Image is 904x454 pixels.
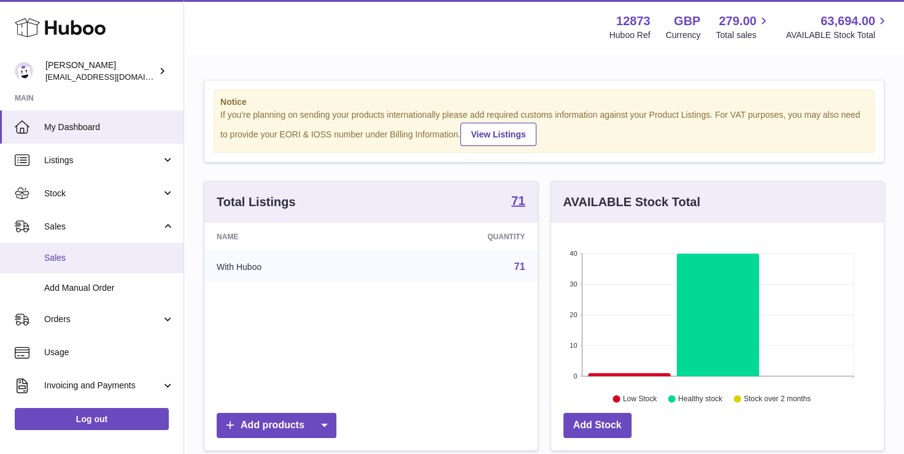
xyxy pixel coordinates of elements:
[44,221,161,233] span: Sales
[622,394,657,403] text: Low Stock
[563,413,632,438] a: Add Stock
[570,311,577,318] text: 20
[44,380,161,391] span: Invoicing and Payments
[514,261,525,272] a: 71
[44,188,161,199] span: Stock
[716,29,770,41] span: Total sales
[786,29,889,41] span: AVAILABLE Stock Total
[563,194,700,210] h3: AVAILABLE Stock Total
[220,96,868,108] strong: Notice
[719,13,756,29] span: 279.00
[380,223,537,251] th: Quantity
[217,194,296,210] h3: Total Listings
[44,121,174,133] span: My Dashboard
[44,252,174,264] span: Sales
[744,394,811,403] text: Stock over 2 months
[821,13,875,29] span: 63,694.00
[44,155,161,166] span: Listings
[716,13,770,41] a: 279.00 Total sales
[220,109,868,146] div: If you're planning on sending your products internationally please add required customs informati...
[44,282,174,294] span: Add Manual Order
[204,251,380,283] td: With Huboo
[786,13,889,41] a: 63,694.00 AVAILABLE Stock Total
[45,72,180,82] span: [EMAIL_ADDRESS][DOMAIN_NAME]
[217,413,336,438] a: Add products
[511,194,525,207] strong: 71
[678,394,723,403] text: Healthy stock
[674,13,700,29] strong: GBP
[573,372,577,380] text: 0
[15,62,33,80] img: tikhon.oleinikov@sleepandglow.com
[460,123,536,146] a: View Listings
[511,194,525,209] a: 71
[44,347,174,358] span: Usage
[45,60,156,83] div: [PERSON_NAME]
[616,13,651,29] strong: 12873
[44,314,161,325] span: Orders
[570,280,577,288] text: 30
[570,250,577,257] text: 40
[15,408,169,430] a: Log out
[666,29,701,41] div: Currency
[204,223,380,251] th: Name
[609,29,651,41] div: Huboo Ref
[570,342,577,349] text: 10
